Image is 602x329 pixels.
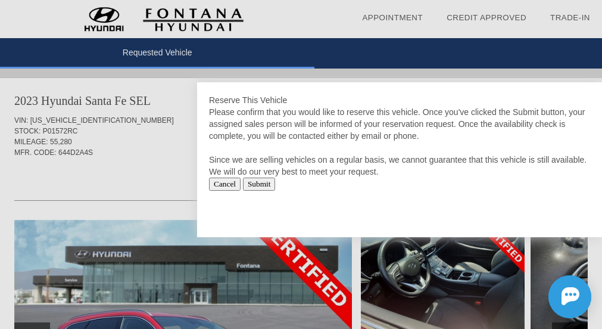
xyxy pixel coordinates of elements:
div: Please confirm that you would like to reserve this vehicle. Once you've clicked the Submit button... [209,106,590,178]
a: Appointment [362,13,423,22]
input: Cancel [209,178,241,191]
a: Credit Approved [447,13,526,22]
input: Submit [243,178,276,191]
iframe: Chat Assistance [495,265,602,329]
div: Reserve This Vehicle [209,94,590,106]
a: Trade-In [550,13,590,22]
